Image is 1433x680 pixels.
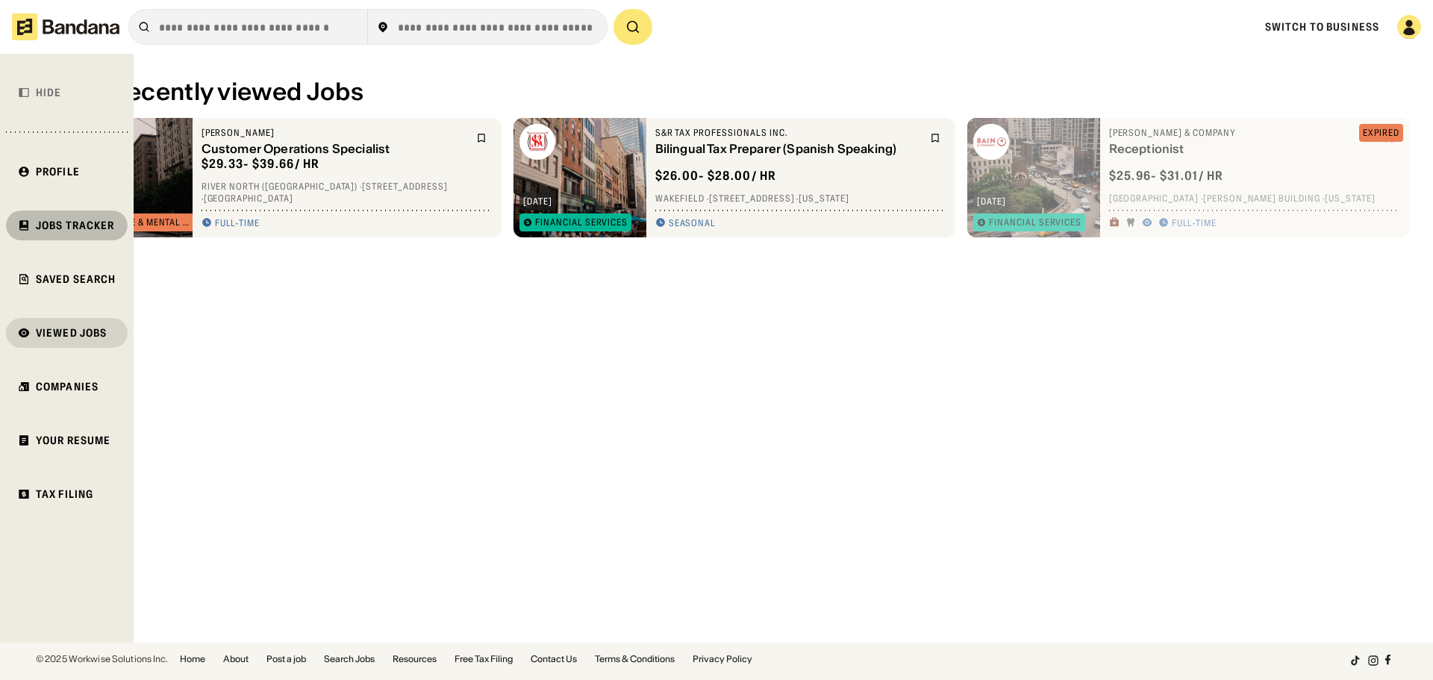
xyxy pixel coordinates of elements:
div: [DATE] [523,197,552,206]
img: S&R Tax Professionals Inc. logo [519,124,555,160]
a: Companies [6,372,128,402]
a: Virta logo[DATE]Healthcare & Mental Health[PERSON_NAME]Customer Operations Specialist$29.33- $39.... [60,118,502,237]
a: Profile [6,157,128,187]
div: Companies [36,381,99,392]
a: Jobs Tracker [6,210,128,240]
img: Bandana logotype [12,13,119,40]
a: Terms & Conditions [595,655,675,664]
a: S&R Tax Professionals Inc. logo[DATE]Financial ServicesS&R Tax Professionals Inc.Bilingual Tax Pr... [513,118,955,237]
a: Privacy Policy [693,655,752,664]
a: Saved Search [6,264,128,294]
a: Resources [393,655,437,664]
div: Financial Services [535,218,628,227]
a: Home [180,655,205,664]
a: About [223,655,249,664]
a: Your Resume [6,425,128,455]
div: Healthcare & Mental Health [80,218,194,227]
a: Switch to Business [1265,20,1379,34]
div: Saved Search [36,274,116,284]
div: Hide [36,87,61,98]
div: Bilingual Tax Preparer (Spanish Speaking) [655,142,921,156]
div: Viewed Jobs [36,328,107,338]
a: Bain & Company logo[DATE]Financial Services[PERSON_NAME] & CompanyReceptionist$25.96- $31.01/ hr[... [967,118,1409,237]
div: Your recently viewed Jobs [60,78,1409,106]
div: [PERSON_NAME] [202,127,467,139]
div: Your Resume [36,435,110,446]
div: $ 26.00 - $28.00 / hr [655,168,777,184]
a: Free Tax Filing [455,655,513,664]
div: $ 29.33 - $39.66 / hr [202,156,320,172]
div: Wakefield · [STREET_ADDRESS] · [US_STATE] [655,193,946,205]
div: Jobs Tracker [36,220,114,231]
div: EXPIRED [1363,128,1399,137]
a: Post a job [266,655,306,664]
a: Tax Filing [6,479,128,509]
div: Profile [36,166,80,177]
div: S&R Tax Professionals Inc. [655,127,921,139]
div: Tax Filing [36,489,93,499]
div: Customer Operations Specialist [202,142,467,156]
a: Search Jobs [324,655,375,664]
div: Full-time [215,217,260,229]
div: Seasonal [669,217,716,229]
a: Viewed Jobs [6,318,128,348]
a: Contact Us [531,655,577,664]
div: River North ([GEOGRAPHIC_DATA]) · [STREET_ADDRESS] · [GEOGRAPHIC_DATA] [202,181,493,204]
div: © 2025 Workwise Solutions Inc. [36,655,168,664]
